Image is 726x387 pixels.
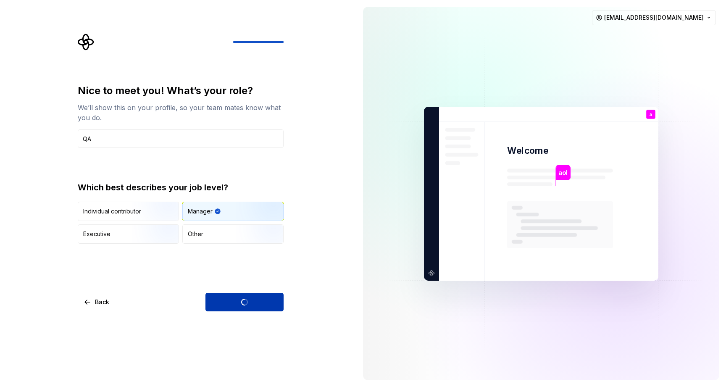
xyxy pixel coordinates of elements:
[78,182,284,193] div: Which best describes your job level?
[78,129,284,148] input: Job title
[592,10,716,25] button: [EMAIL_ADDRESS][DOMAIN_NAME]
[83,230,110,238] div: Executive
[188,230,203,238] div: Other
[83,207,141,216] div: Individual contributor
[188,207,213,216] div: Manager
[604,13,704,22] span: [EMAIL_ADDRESS][DOMAIN_NAME]
[78,293,116,311] button: Back
[650,112,652,116] p: a
[78,103,284,123] div: We’ll show this on your profile, so your team mates know what you do.
[78,84,284,97] div: Nice to meet you! What’s your role?
[507,145,548,157] p: Welcome
[78,34,95,50] svg: Supernova Logo
[95,298,109,306] span: Back
[558,168,568,177] p: aol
